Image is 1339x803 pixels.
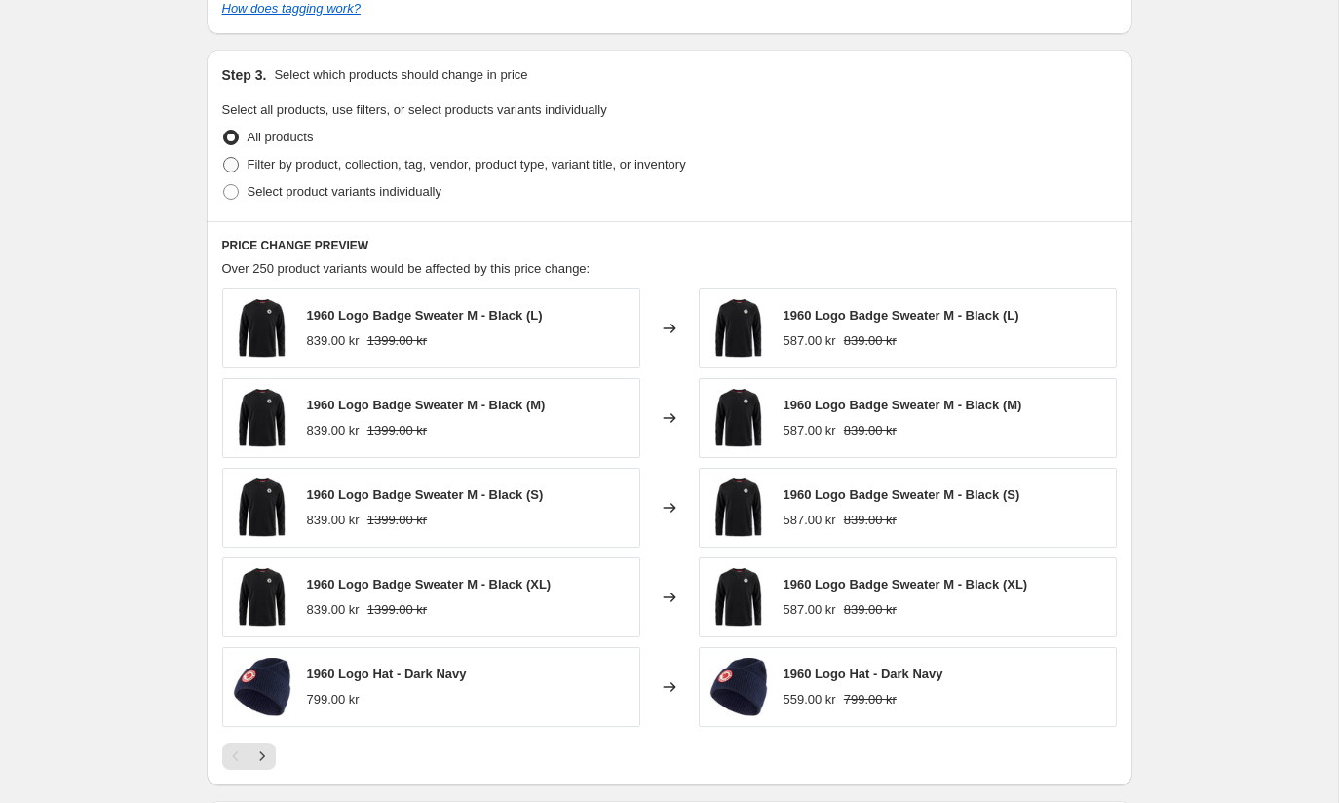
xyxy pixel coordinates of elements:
div: 587.00 kr [784,600,836,620]
span: 1960 Logo Badge Sweater M - Black (L) [307,308,543,323]
strike: 1399.00 kr [367,421,427,440]
div: 587.00 kr [784,421,836,440]
img: 1960_logo_badge_sweater_m_87163-550_a_main_fjr_80x.jpg [233,389,291,447]
div: 559.00 kr [784,690,836,709]
div: 799.00 kr [307,690,360,709]
nav: Pagination [222,743,276,770]
a: How does tagging work? [222,1,361,16]
img: 1960_logo_badge_sweater_m_87163-550_a_main_fjr_80x.jpg [709,389,768,447]
img: 1960_logo_badge_sweater_m_87163-550_a_main_fjr_80x.jpg [233,478,291,537]
div: 587.00 kr [784,511,836,530]
span: 1960 Logo Hat - Dark Navy [784,667,943,681]
img: 1960_logo_hat_78142-555_a_main_fjr2_80x.jpg [709,658,768,716]
h2: Step 3. [222,65,267,85]
span: 1960 Logo Badge Sweater M - Black (S) [307,487,544,502]
span: Filter by product, collection, tag, vendor, product type, variant title, or inventory [248,157,686,172]
strike: 1399.00 kr [367,331,427,351]
span: 1960 Logo Badge Sweater M - Black (M) [784,398,1022,412]
span: 1960 Logo Badge Sweater M - Black (XL) [784,577,1028,592]
img: 1960_logo_badge_sweater_m_87163-550_a_main_fjr_80x.jpg [709,478,768,537]
h6: PRICE CHANGE PREVIEW [222,238,1117,253]
button: Next [249,743,276,770]
img: 1960_logo_hat_78142-555_a_main_fjr2_80x.jpg [233,658,291,716]
div: 839.00 kr [307,331,360,351]
span: 1960 Logo Badge Sweater M - Black (XL) [307,577,552,592]
div: 839.00 kr [307,421,360,440]
strike: 1399.00 kr [367,511,427,530]
span: Select all products, use filters, or select products variants individually [222,102,607,117]
div: 839.00 kr [307,511,360,530]
strike: 839.00 kr [844,331,897,351]
span: All products [248,130,314,144]
img: 1960_logo_badge_sweater_m_87163-550_a_main_fjr_80x.jpg [233,568,291,627]
span: 1960 Logo Badge Sweater M - Black (L) [784,308,1019,323]
strike: 839.00 kr [844,511,897,530]
strike: 839.00 kr [844,421,897,440]
img: 1960_logo_badge_sweater_m_87163-550_a_main_fjr_80x.jpg [233,299,291,358]
strike: 839.00 kr [844,600,897,620]
p: Select which products should change in price [274,65,527,85]
span: Over 250 product variants would be affected by this price change: [222,261,591,276]
img: 1960_logo_badge_sweater_m_87163-550_a_main_fjr_80x.jpg [709,299,768,358]
span: 1960 Logo Badge Sweater M - Black (S) [784,487,1020,502]
strike: 799.00 kr [844,690,897,709]
span: Select product variants individually [248,184,441,199]
strike: 1399.00 kr [367,600,427,620]
span: 1960 Logo Badge Sweater M - Black (M) [307,398,546,412]
div: 587.00 kr [784,331,836,351]
img: 1960_logo_badge_sweater_m_87163-550_a_main_fjr_80x.jpg [709,568,768,627]
div: 839.00 kr [307,600,360,620]
span: 1960 Logo Hat - Dark Navy [307,667,467,681]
